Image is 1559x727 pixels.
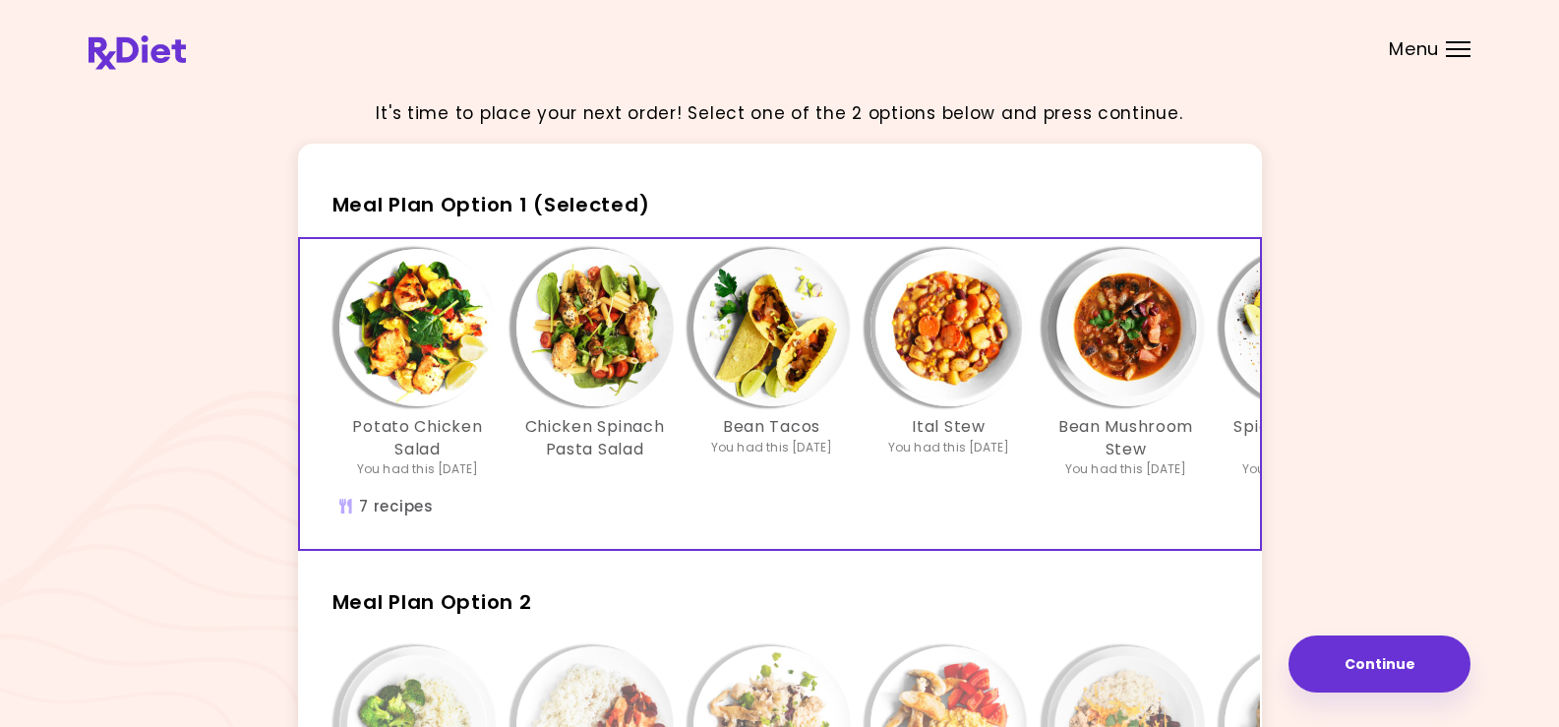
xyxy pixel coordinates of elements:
img: RxDiet [89,35,186,70]
div: You had this [DATE] [711,439,833,456]
div: You had this [DATE] [1242,460,1364,478]
div: You had this [DATE] [888,439,1010,456]
div: Info - Chicken Spinach Pasta Salad - Meal Plan Option 1 (Selected) [507,249,684,478]
span: Menu [1389,40,1439,58]
p: It's time to place your next order! Select one of the 2 options below and press continue. [376,100,1182,127]
button: Continue [1289,636,1470,693]
div: You had this [DATE] [1065,460,1187,478]
span: Meal Plan Option 1 (Selected) [332,191,650,218]
h3: Ital Stew [912,416,985,438]
h3: Bean Tacos [723,416,820,438]
h3: Bean Mushroom Stew [1048,416,1205,460]
div: You had this [DATE] [357,460,479,478]
h3: Spicy Mushroom Tacos [1225,416,1382,460]
h3: Potato Chicken Salad [339,416,497,460]
h3: Chicken Spinach Pasta Salad [516,416,674,460]
div: Info - Bean Tacos - Meal Plan Option 1 (Selected) [684,249,861,478]
span: Meal Plan Option 2 [332,588,532,616]
div: Info - Ital Stew - Meal Plan Option 1 (Selected) [861,249,1038,478]
div: Info - Potato Chicken Salad - Meal Plan Option 1 (Selected) [330,249,507,478]
div: Info - Spicy Mushroom Tacos - Meal Plan Option 1 (Selected) [1215,249,1392,478]
div: Info - Bean Mushroom Stew - Meal Plan Option 1 (Selected) [1038,249,1215,478]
